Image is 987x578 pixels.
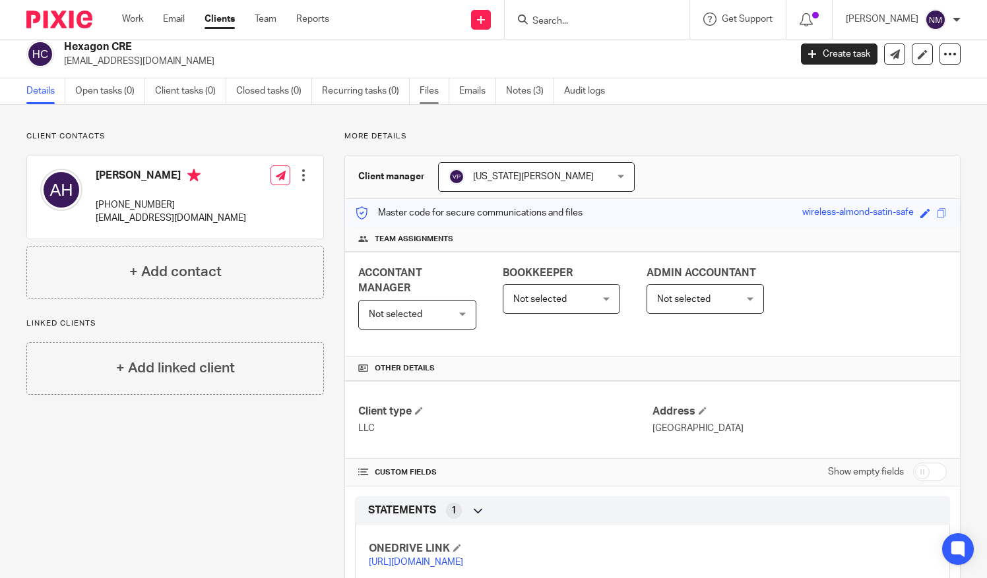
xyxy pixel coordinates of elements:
h3: Client manager [358,170,425,183]
p: [EMAIL_ADDRESS][DOMAIN_NAME] [96,212,246,225]
span: Not selected [369,310,422,319]
p: [PERSON_NAME] [846,13,918,26]
a: Audit logs [564,78,615,104]
a: Create task [801,43,877,65]
a: Files [420,78,449,104]
a: Clients [205,13,235,26]
p: [GEOGRAPHIC_DATA] [653,422,947,435]
a: Emails [459,78,496,104]
img: Pixie [26,11,92,28]
span: STATEMENTS [368,504,436,517]
span: Other details [375,363,435,374]
p: [PHONE_NUMBER] [96,198,246,212]
h4: Address [653,405,947,419]
a: Details [26,78,65,104]
p: Client contacts [26,131,324,142]
p: [EMAIL_ADDRESS][DOMAIN_NAME] [64,55,781,68]
a: Email [163,13,185,26]
h4: [PERSON_NAME] [96,169,246,185]
a: Work [122,13,143,26]
h4: Client type [358,405,653,419]
p: LLC [358,422,653,435]
span: 1 [451,504,457,517]
input: Search [531,16,650,28]
i: Primary [187,169,201,182]
span: [US_STATE][PERSON_NAME] [473,172,594,181]
h4: CUSTOM FIELDS [358,467,653,478]
h2: Hexagon CRE [64,40,638,54]
span: BOOKKEEPER [503,268,573,278]
h4: + Add linked client [116,358,235,378]
h4: + Add contact [129,262,222,282]
a: Notes (3) [506,78,554,104]
span: Not selected [657,295,711,304]
a: [URL][DOMAIN_NAME] [369,558,463,567]
img: svg%3E [449,169,464,185]
span: Team assignments [375,234,453,245]
p: Linked clients [26,318,324,329]
span: ACCONTANT MANAGER [358,268,422,293]
img: svg%3E [26,40,54,68]
a: Team [255,13,276,26]
p: More details [344,131,961,142]
a: Reports [296,13,329,26]
div: wireless-almond-satin-safe [802,206,914,221]
p: Master code for secure communications and files [355,206,583,219]
span: ADMIN ACCOUNTANT [647,268,756,278]
h4: ONEDRIVE LINK [369,542,653,556]
a: Client tasks (0) [155,78,226,104]
a: Open tasks (0) [75,78,145,104]
label: Show empty fields [828,465,904,478]
a: Closed tasks (0) [236,78,312,104]
img: svg%3E [40,169,82,211]
img: svg%3E [925,9,946,30]
span: Not selected [513,295,567,304]
a: Recurring tasks (0) [322,78,410,104]
span: Get Support [722,14,773,24]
